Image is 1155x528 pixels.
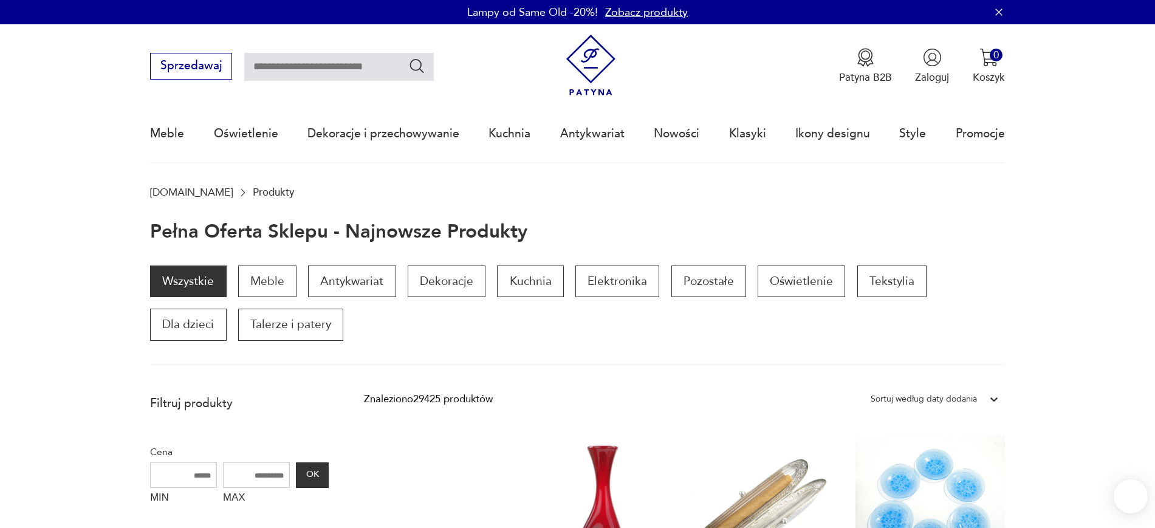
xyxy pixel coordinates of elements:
[795,106,870,162] a: Ikony designu
[238,266,296,297] a: Meble
[150,488,217,511] label: MIN
[497,266,563,297] a: Kuchnia
[238,309,343,340] a: Talerze i patery
[923,48,942,67] img: Ikonka użytkownika
[150,106,184,162] a: Meble
[839,48,892,84] button: Patyna B2B
[150,266,226,297] a: Wszystkie
[915,48,949,84] button: Zaloguj
[150,62,232,72] a: Sprzedawaj
[729,106,766,162] a: Klasyki
[150,222,527,242] h1: Pełna oferta sklepu - najnowsze produkty
[899,106,926,162] a: Style
[973,70,1005,84] p: Koszyk
[857,266,927,297] a: Tekstylia
[150,53,232,80] button: Sprzedawaj
[758,266,845,297] a: Oświetlenie
[253,187,294,198] p: Produkty
[990,49,1002,61] div: 0
[839,48,892,84] a: Ikona medaluPatyna B2B
[560,106,625,162] a: Antykwariat
[150,309,226,340] a: Dla dzieci
[856,48,875,67] img: Ikona medalu
[973,48,1005,84] button: 0Koszyk
[956,106,1005,162] a: Promocje
[915,70,949,84] p: Zaloguj
[467,5,598,20] p: Lampy od Same Old -20%!
[150,187,233,198] a: [DOMAIN_NAME]
[364,391,493,407] div: Znaleziono 29425 produktów
[839,70,892,84] p: Patyna B2B
[488,106,530,162] a: Kuchnia
[150,396,329,411] p: Filtruj produkty
[307,106,459,162] a: Dekoracje i przechowywanie
[308,266,396,297] a: Antykwariat
[296,462,329,488] button: OK
[150,444,329,460] p: Cena
[408,57,426,75] button: Szukaj
[979,48,998,67] img: Ikona koszyka
[214,106,278,162] a: Oświetlenie
[654,106,699,162] a: Nowości
[223,488,290,511] label: MAX
[408,266,485,297] a: Dekoracje
[671,266,746,297] a: Pozostałe
[575,266,659,297] a: Elektronika
[605,5,688,20] a: Zobacz produkty
[871,391,977,407] div: Sortuj według daty dodania
[1114,479,1148,513] iframe: Smartsupp widget button
[560,35,622,96] img: Patyna - sklep z meblami i dekoracjami vintage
